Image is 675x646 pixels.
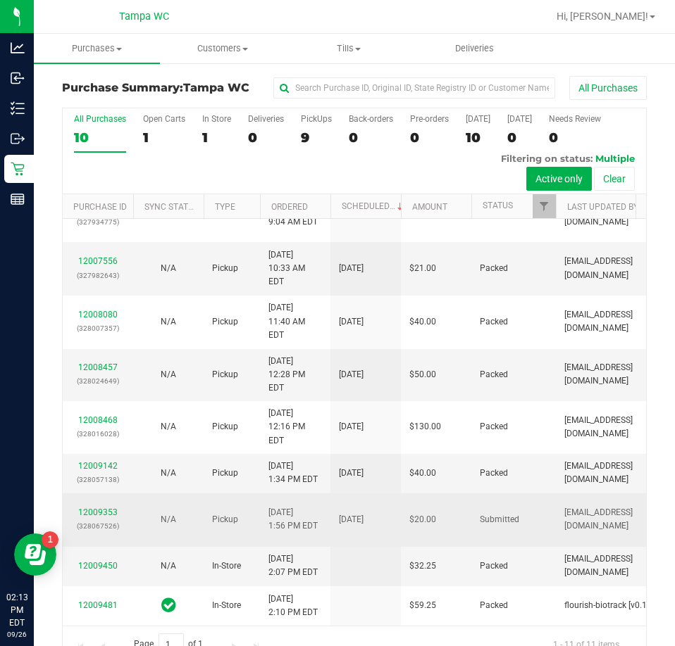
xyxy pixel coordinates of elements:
[567,202,638,212] a: Last Updated By
[161,561,176,571] span: Not Applicable
[74,114,126,124] div: All Purchases
[161,595,176,615] span: In Sync
[271,202,308,212] a: Ordered
[507,114,532,124] div: [DATE]
[14,533,56,576] iframe: Resource center
[11,101,25,115] inline-svg: Inventory
[161,315,176,329] button: N/A
[42,531,58,548] iframe: Resource center unread badge
[286,42,411,55] span: Tills
[62,82,257,94] h3: Purchase Summary:
[409,420,441,433] span: $130.00
[212,315,238,329] span: Pickup
[161,422,176,431] span: Not Applicable
[594,167,635,191] button: Clear
[161,514,176,524] span: Not Applicable
[212,420,238,433] span: Pickup
[161,369,176,379] span: Not Applicable
[480,368,508,381] span: Packed
[212,559,241,573] span: In-Store
[248,129,284,146] div: 0
[78,461,118,471] a: 12009142
[268,407,322,448] span: [DATE] 12:16 PM EDT
[212,513,238,526] span: Pickup
[78,507,118,517] a: 12009353
[268,301,322,342] span: [DATE] 11:40 AM EDT
[595,153,635,164] span: Multiple
[11,71,25,85] inline-svg: Inbound
[549,114,601,124] div: Needs Review
[6,629,27,640] p: 09/26
[501,153,593,164] span: Filtering on status:
[526,167,592,191] button: Active only
[466,114,490,124] div: [DATE]
[160,34,286,63] a: Customers
[268,248,322,289] span: [DATE] 10:33 AM EDT
[11,132,25,146] inline-svg: Outbound
[71,374,125,388] p: (328024649)
[78,561,118,571] a: 12009450
[161,262,176,275] button: N/A
[268,506,318,533] span: [DATE] 1:56 PM EDT
[144,202,199,212] a: Sync Status
[161,42,285,55] span: Customers
[161,317,176,327] span: Not Applicable
[410,129,449,146] div: 0
[161,513,176,526] button: N/A
[78,415,118,425] a: 12008468
[301,129,332,146] div: 9
[549,129,601,146] div: 0
[268,593,318,619] span: [DATE] 2:10 PM EDT
[161,263,176,273] span: Not Applicable
[480,599,508,612] span: Packed
[480,262,508,275] span: Packed
[78,600,118,610] a: 12009481
[212,599,241,612] span: In-Store
[71,519,125,533] p: (328067526)
[268,460,318,486] span: [DATE] 1:34 PM EDT
[349,114,393,124] div: Back-orders
[564,599,656,612] span: flourish-biotrack [v0.1.0]
[161,468,176,478] span: Not Applicable
[480,420,508,433] span: Packed
[143,114,185,124] div: Open Carts
[411,34,538,63] a: Deliveries
[161,420,176,433] button: N/A
[11,41,25,55] inline-svg: Analytics
[74,129,126,146] div: 10
[480,315,508,329] span: Packed
[212,467,238,480] span: Pickup
[339,368,364,381] span: [DATE]
[409,262,436,275] span: $21.00
[339,467,364,480] span: [DATE]
[161,467,176,480] button: N/A
[212,262,238,275] span: Pickup
[409,599,436,612] span: $59.25
[11,162,25,176] inline-svg: Retail
[412,202,447,212] a: Amount
[71,427,125,441] p: (328016028)
[409,467,436,480] span: $40.00
[202,114,231,124] div: In Store
[183,81,249,94] span: Tampa WC
[533,194,556,218] a: Filter
[409,513,436,526] span: $20.00
[71,215,125,229] p: (327934775)
[212,368,238,381] span: Pickup
[342,201,406,211] a: Scheduled
[161,368,176,381] button: N/A
[248,114,284,124] div: Deliveries
[480,513,519,526] span: Submitted
[273,77,555,99] input: Search Purchase ID, Original ID, State Registry ID or Customer Name...
[143,129,185,146] div: 1
[483,201,513,210] a: Status
[119,11,169,23] span: Tampa WC
[339,262,364,275] span: [DATE]
[215,202,235,212] a: Type
[71,322,125,335] p: (328007357)
[71,269,125,282] p: (327982643)
[11,192,25,206] inline-svg: Reports
[339,420,364,433] span: [DATE]
[6,591,27,629] p: 02:13 PM EDT
[78,256,118,266] a: 12007556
